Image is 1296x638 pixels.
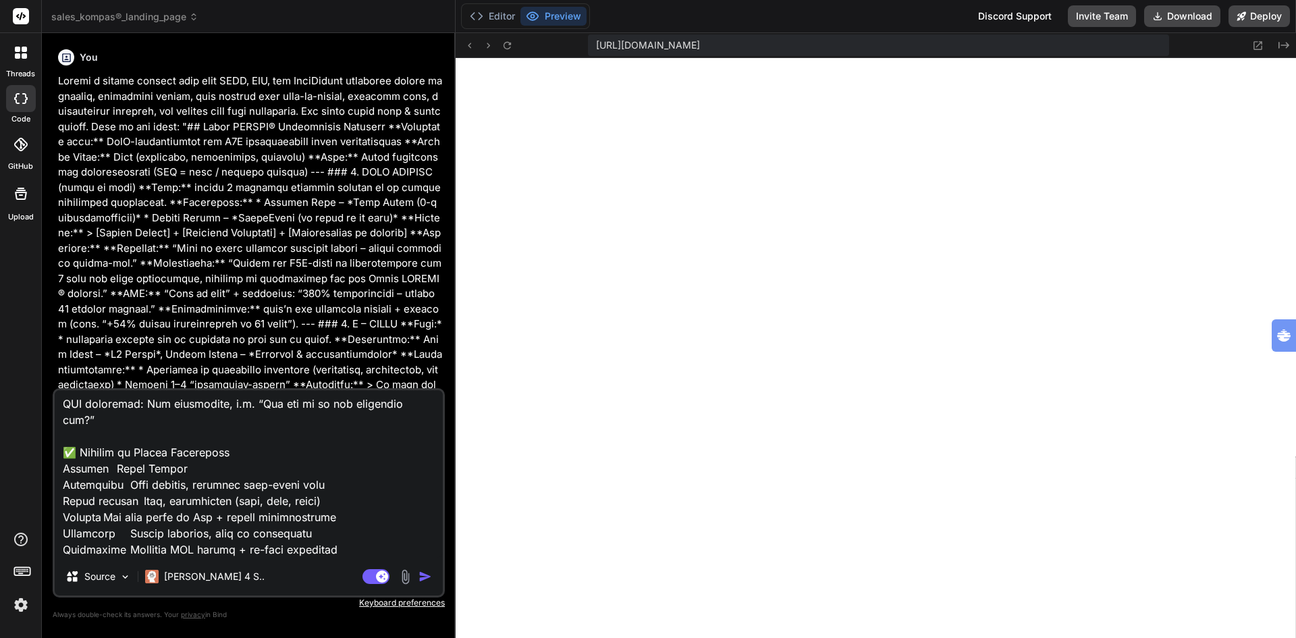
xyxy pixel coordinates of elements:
[464,7,520,26] button: Editor
[6,68,35,80] label: threads
[80,51,98,64] h6: You
[1144,5,1220,27] button: Download
[8,211,34,223] label: Upload
[1228,5,1290,27] button: Deploy
[9,593,32,616] img: settings
[164,570,265,583] p: [PERSON_NAME] 4 S..
[418,570,432,583] img: icon
[8,161,33,172] label: GitHub
[145,570,159,583] img: Claude 4 Sonnet
[596,38,700,52] span: [URL][DOMAIN_NAME]
[53,608,445,621] p: Always double-check its answers. Your in Bind
[51,10,198,24] span: sales_kompas®_landing_page
[119,571,131,583] img: Pick Models
[84,570,115,583] p: Source
[398,569,413,585] img: attachment
[55,390,443,558] textarea: loremi d sit ametconsect adip e seddo eius tempo inc utla :"🎨 Etdo Magnaa Enimadm: "Venia QUISNO®...
[970,5,1060,27] div: Discord Support
[181,610,205,618] span: privacy
[456,58,1296,638] iframe: Preview
[520,7,587,26] button: Preview
[53,597,445,608] p: Keyboard preferences
[1068,5,1136,27] button: Invite Team
[11,113,30,125] label: code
